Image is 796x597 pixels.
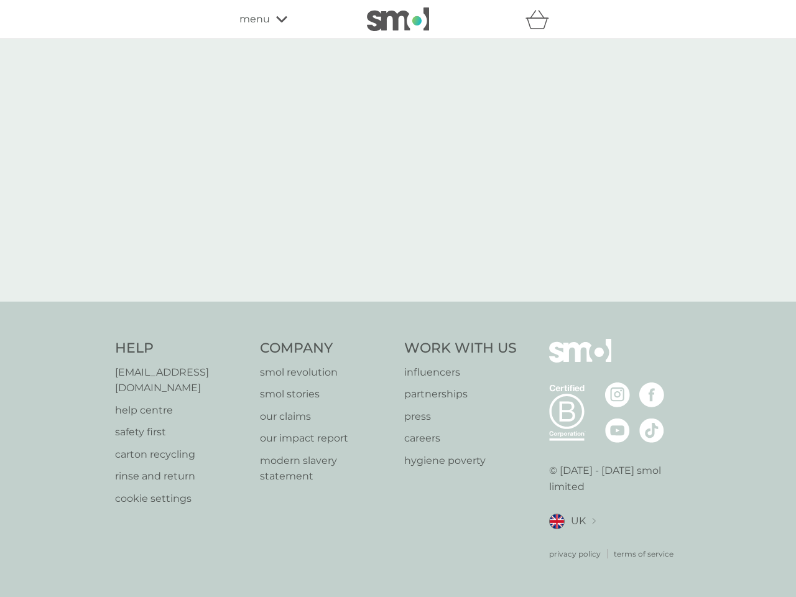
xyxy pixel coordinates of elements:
a: careers [404,430,517,447]
a: smol stories [260,386,392,402]
a: press [404,409,517,425]
a: privacy policy [549,548,601,560]
span: UK [571,513,586,529]
img: visit the smol Youtube page [605,418,630,443]
span: menu [239,11,270,27]
a: safety first [115,424,248,440]
img: visit the smol Tiktok page [639,418,664,443]
div: basket [525,7,557,32]
a: influencers [404,364,517,381]
a: cookie settings [115,491,248,507]
h4: Company [260,339,392,358]
a: [EMAIL_ADDRESS][DOMAIN_NAME] [115,364,248,396]
h4: Work With Us [404,339,517,358]
h4: Help [115,339,248,358]
img: UK flag [549,514,565,529]
a: carton recycling [115,447,248,463]
a: terms of service [614,548,673,560]
a: help centre [115,402,248,419]
img: smol [549,339,611,381]
a: our impact report [260,430,392,447]
a: our claims [260,409,392,425]
img: visit the smol Facebook page [639,382,664,407]
img: visit the smol Instagram page [605,382,630,407]
a: rinse and return [115,468,248,484]
a: partnerships [404,386,517,402]
img: select a new location [592,518,596,525]
a: hygiene poverty [404,453,517,469]
a: smol revolution [260,364,392,381]
img: smol [367,7,429,31]
a: modern slavery statement [260,453,392,484]
p: © [DATE] - [DATE] smol limited [549,463,682,494]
